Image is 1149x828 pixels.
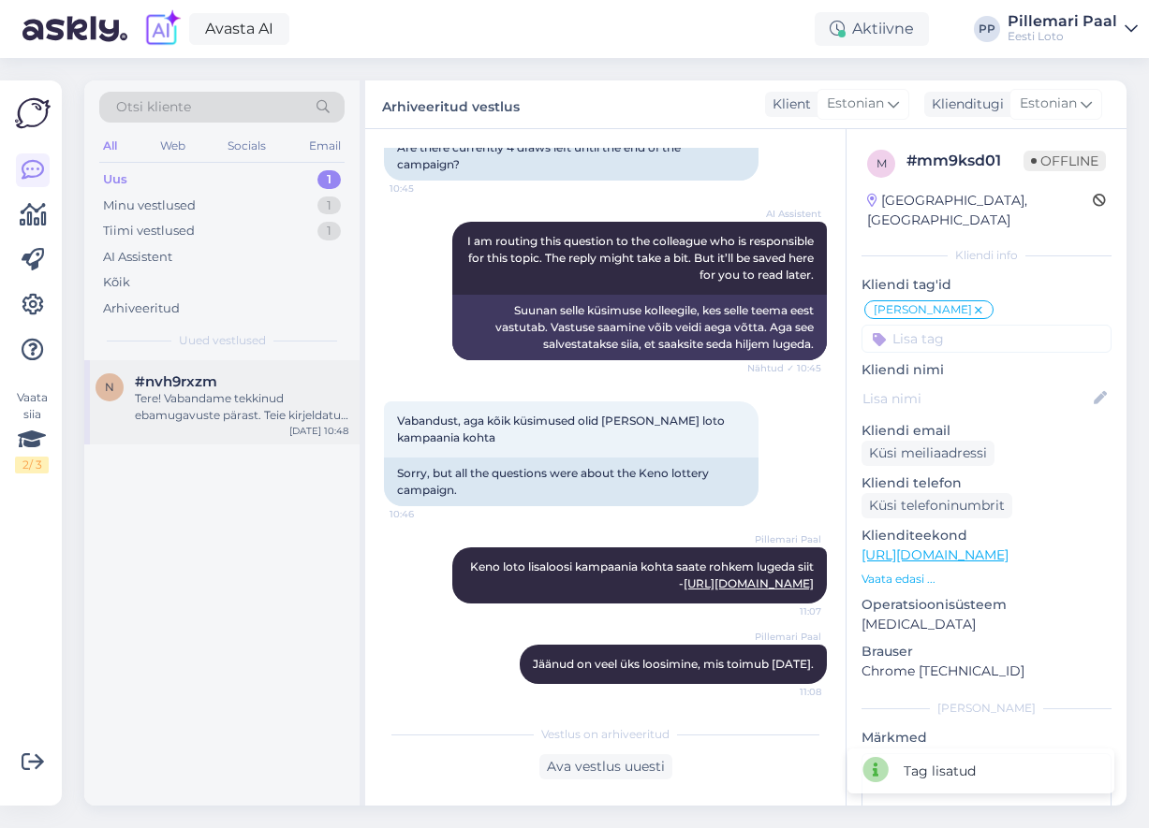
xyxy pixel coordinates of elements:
[305,134,345,158] div: Email
[862,595,1112,615] p: Operatsioonisüsteem
[541,726,670,743] span: Vestlus on arhiveeritud
[179,332,266,349] span: Uued vestlused
[289,424,348,438] div: [DATE] 10:48
[384,458,759,506] div: Sorry, but all the questions were about the Keno lottery campaign.
[224,134,270,158] div: Socials
[384,132,759,181] div: Are there currently 4 draws left until the end of the campaign?
[862,473,1112,493] p: Kliendi telefon
[470,559,817,590] span: Keno loto lisaloosi kampaania kohta saate rohkem lugeda siit -
[906,150,1024,172] div: # mm9ksd01
[103,222,195,240] div: Tiimi vestlused
[862,700,1112,717] div: [PERSON_NAME]
[904,762,976,781] div: Tag lisatud
[452,295,827,360] div: Suunan selle küsimuse kolleegile, kes selle teema eest vastutab. Vastuse saamine võib veidi aega ...
[15,389,49,473] div: Vaata siia
[874,304,972,315] span: [PERSON_NAME]
[103,273,130,292] div: Kõik
[862,441,994,466] div: Küsi meiliaadressi
[105,380,114,394] span: n
[135,373,217,390] span: #nvh9rxzm
[1020,94,1077,114] span: Estonian
[103,248,172,267] div: AI Assistent
[1008,14,1138,44] a: Pillemari PaalEesti Loto
[862,275,1112,295] p: Kliendi tag'id
[765,94,811,114] div: Klient
[467,234,817,282] span: I am routing this question to the colleague who is responsible for this topic. The reply might ta...
[876,156,887,170] span: m
[751,207,821,221] span: AI Assistent
[862,526,1112,545] p: Klienditeekond
[103,196,196,215] div: Minu vestlused
[862,546,1009,563] a: [URL][DOMAIN_NAME]
[862,388,1090,409] input: Lisa nimi
[103,299,180,318] div: Arhiveeritud
[390,182,460,196] span: 10:45
[867,191,1093,230] div: [GEOGRAPHIC_DATA], [GEOGRAPHIC_DATA]
[156,134,189,158] div: Web
[862,247,1112,264] div: Kliendi info
[1008,29,1117,44] div: Eesti Loto
[317,196,341,215] div: 1
[862,493,1012,518] div: Küsi telefoninumbrit
[116,97,191,117] span: Otsi kliente
[189,13,289,45] a: Avasta AI
[533,657,814,671] span: Jäänud on veel üks loosimine, mis toimub [DATE].
[862,615,1112,634] p: [MEDICAL_DATA]
[317,170,341,189] div: 1
[99,134,121,158] div: All
[862,360,1112,380] p: Kliendi nimi
[317,222,341,240] div: 1
[751,532,821,546] span: Pillemari Paal
[862,325,1112,353] input: Lisa tag
[862,661,1112,681] p: Chrome [TECHNICAL_ID]
[751,604,821,618] span: 11:07
[924,94,1004,114] div: Klienditugi
[382,92,520,117] label: Arhiveeritud vestlus
[751,630,821,644] span: Pillemari Paal
[862,642,1112,661] p: Brauser
[684,576,814,590] a: [URL][DOMAIN_NAME]
[539,754,672,779] div: Ava vestlus uuesti
[397,414,728,444] span: Vabandust, aga kõik küsimused olid [PERSON_NAME] loto kampaania kohta
[15,457,49,473] div: 2 / 3
[15,95,51,131] img: Askly Logo
[862,571,1112,588] p: Vaata edasi ...
[862,421,1112,441] p: Kliendi email
[390,507,460,521] span: 10:46
[103,170,127,189] div: Uus
[827,94,884,114] span: Estonian
[1008,14,1117,29] div: Pillemari Paal
[862,728,1112,748] p: Märkmed
[1024,151,1106,171] span: Offline
[142,9,182,49] img: explore-ai
[751,685,821,699] span: 11:08
[815,12,929,46] div: Aktiivne
[135,390,348,424] div: Tere! Vabandame tekkinud ebamugavuste pärast. Teie kirjeldatud konto avamise probleem, eriti seos...
[974,16,1000,42] div: PP
[747,361,821,375] span: Nähtud ✓ 10:45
